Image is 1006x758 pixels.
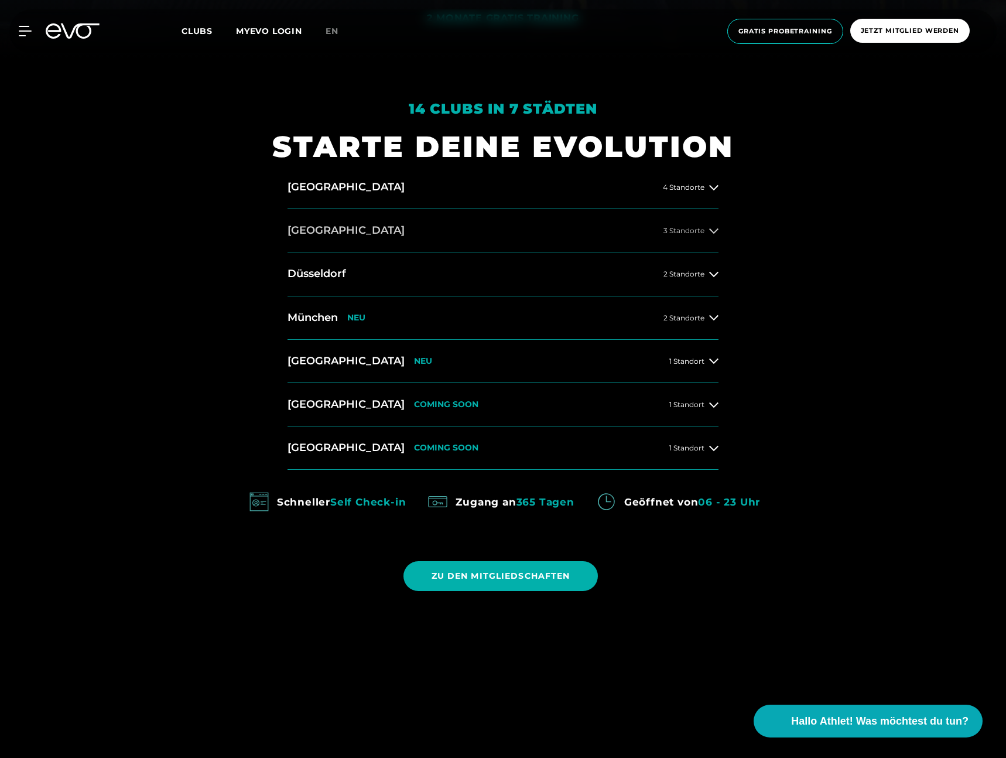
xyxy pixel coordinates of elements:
[288,209,718,252] button: [GEOGRAPHIC_DATA]3 Standorte
[456,493,574,511] div: Zugang an
[326,26,338,36] span: en
[347,313,365,323] p: NEU
[288,441,405,455] h2: [GEOGRAPHIC_DATA]
[277,493,406,511] div: Schneller
[414,400,478,409] p: COMING SOON
[288,426,718,470] button: [GEOGRAPHIC_DATA]COMING SOON1 Standort
[861,26,959,36] span: Jetzt Mitglied werden
[326,25,353,38] a: en
[593,489,620,515] img: evofitness
[624,493,760,511] div: Geöffnet von
[425,489,451,515] img: evofitness
[414,356,432,366] p: NEU
[663,227,704,234] span: 3 Standorte
[409,100,597,117] em: 14 Clubs in 7 Städten
[669,444,704,452] span: 1 Standort
[288,166,718,209] button: [GEOGRAPHIC_DATA]4 Standorte
[182,26,213,36] span: Clubs
[272,128,734,166] h1: STARTE DEINE EVOLUTION
[288,252,718,296] button: Düsseldorf2 Standorte
[288,180,405,194] h2: [GEOGRAPHIC_DATA]
[288,397,405,412] h2: [GEOGRAPHIC_DATA]
[754,705,983,737] button: Hallo Athlet! Was möchtest du tun?
[663,270,704,278] span: 2 Standorte
[288,340,718,383] button: [GEOGRAPHIC_DATA]NEU1 Standort
[669,357,704,365] span: 1 Standort
[288,223,405,238] h2: [GEOGRAPHIC_DATA]
[403,552,603,600] a: ZU DEN MITGLIEDSCHAFTEN
[288,383,718,426] button: [GEOGRAPHIC_DATA]COMING SOON1 Standort
[288,310,338,325] h2: München
[246,489,272,515] img: evofitness
[791,713,969,729] span: Hallo Athlet! Was möchtest du tun?
[516,496,574,508] em: 365 Tagen
[432,570,570,582] span: ZU DEN MITGLIEDSCHAFTEN
[698,496,760,508] em: 06 - 23 Uhr
[414,443,478,453] p: COMING SOON
[724,19,847,44] a: Gratis Probetraining
[330,496,406,508] em: Self Check-in
[669,401,704,408] span: 1 Standort
[288,267,346,281] h2: Düsseldorf
[182,25,236,36] a: Clubs
[847,19,973,44] a: Jetzt Mitglied werden
[236,26,302,36] a: MYEVO LOGIN
[663,183,704,191] span: 4 Standorte
[288,296,718,340] button: MünchenNEU2 Standorte
[663,314,704,322] span: 2 Standorte
[738,26,832,36] span: Gratis Probetraining
[288,354,405,368] h2: [GEOGRAPHIC_DATA]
